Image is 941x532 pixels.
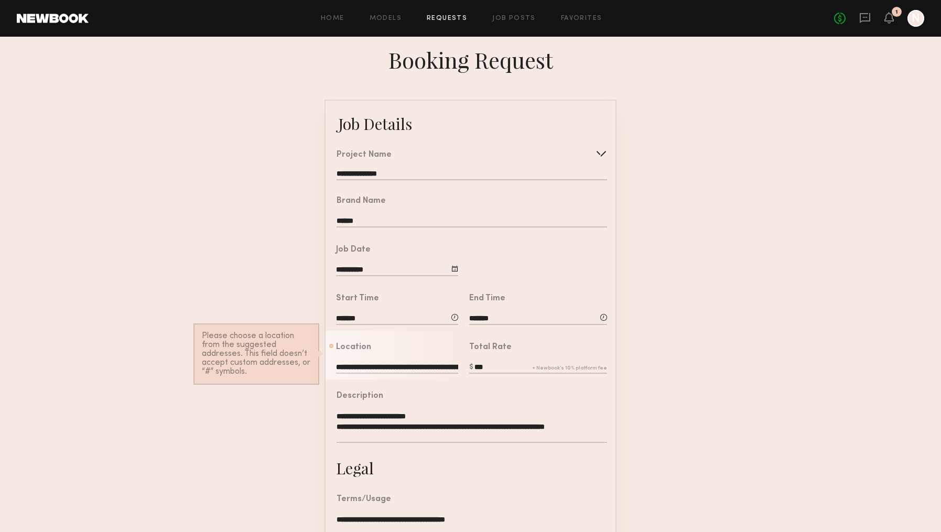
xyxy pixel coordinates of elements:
div: Location [336,343,371,352]
div: Brand Name [337,197,386,205]
a: Models [370,15,402,22]
a: N [907,10,924,27]
div: 1 [895,9,898,15]
a: Home [321,15,344,22]
div: Project Name [337,151,392,159]
div: Booking Request [388,45,553,74]
div: End Time [469,295,505,303]
div: Legal [336,458,374,479]
div: Please choose a location from the suggested addresses. This field doesn’t accept custom addresses... [202,332,311,376]
div: Start Time [336,295,379,303]
a: Requests [427,15,467,22]
div: Terms/Usage [337,495,391,504]
div: Description [337,392,383,400]
div: Job Date [336,246,371,254]
div: Job Details [338,113,412,134]
a: Favorites [561,15,602,22]
a: Job Posts [492,15,536,22]
div: Total Rate [469,343,512,352]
